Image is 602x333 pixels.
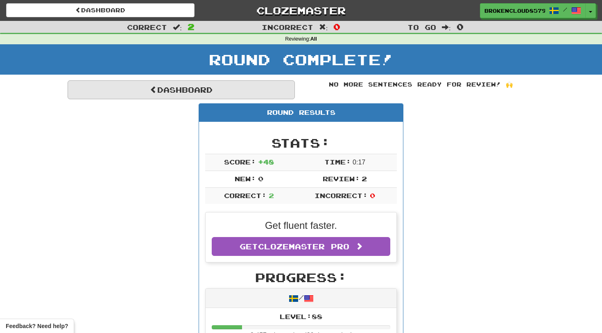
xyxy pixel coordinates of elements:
[457,22,464,32] span: 0
[353,159,365,166] span: 0 : 17
[362,175,367,182] span: 2
[205,271,397,284] h2: Progress:
[258,175,263,182] span: 0
[258,158,274,166] span: + 48
[224,192,267,199] span: Correct:
[484,7,545,14] span: BrokenCloud8579
[6,3,195,17] a: Dashboard
[307,80,534,89] div: No more sentences ready for review! 🙌
[212,237,390,256] a: GetClozemaster Pro
[480,3,586,18] a: BrokenCloud8579 /
[333,22,340,32] span: 0
[315,192,368,199] span: Incorrect:
[224,158,256,166] span: Score:
[173,24,182,31] span: :
[207,3,395,18] a: Clozemaster
[258,242,349,251] span: Clozemaster Pro
[6,322,68,330] span: Open feedback widget
[127,23,167,31] span: Correct
[205,136,397,150] h2: Stats:
[563,7,567,12] span: /
[407,23,436,31] span: To go
[206,289,396,308] div: /
[269,192,274,199] span: 2
[235,175,256,182] span: New:
[442,24,451,31] span: :
[370,192,375,199] span: 0
[68,80,295,99] a: Dashboard
[3,51,599,68] h1: Round Complete!
[319,24,328,31] span: :
[324,158,351,166] span: Time:
[262,23,313,31] span: Incorrect
[212,219,390,233] p: Get fluent faster.
[188,22,195,32] span: 2
[199,104,403,122] div: Round Results
[323,175,360,182] span: Review:
[310,36,317,42] strong: All
[280,312,322,320] span: Level: 88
